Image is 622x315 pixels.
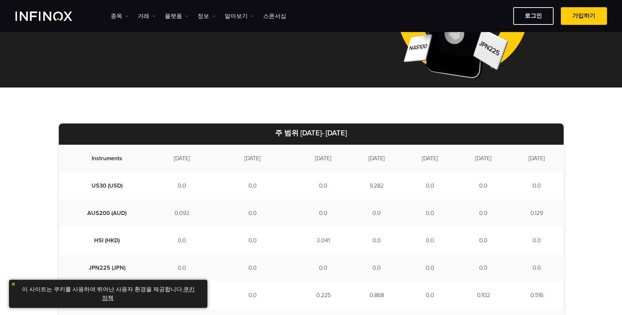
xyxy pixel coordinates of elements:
td: 0.0 [209,172,297,199]
td: 0.129 [510,199,563,227]
a: 종목 [111,12,129,21]
td: 0.0 [209,199,297,227]
td: 0.0 [209,254,297,282]
td: Instruments [59,145,155,172]
td: 0.0 [209,282,297,309]
td: 0.0 [510,172,563,199]
td: [DATE] [350,145,403,172]
td: 0.0 [510,227,563,254]
td: [DATE] [510,145,563,172]
td: 0.225 [296,282,350,309]
td: 0.0 [296,254,350,282]
td: 0.0 [403,282,456,309]
strong: 주 범위 [275,129,299,138]
td: 3.041 [296,227,350,254]
a: 플랫폼 [165,12,189,21]
td: 0.093 [155,199,209,227]
td: 0.0 [456,254,510,282]
td: 0.0 [209,227,297,254]
td: [DATE] [155,145,209,172]
td: 0.0 [456,199,510,227]
a: 스폰서십 [263,12,286,21]
td: 0.0 [155,227,209,254]
td: 0.0 [403,199,456,227]
td: 0.0 [456,172,510,199]
td: 0.868 [350,282,403,309]
a: INFINOX Logo [16,12,89,21]
td: HSI (HKD) [59,227,155,254]
td: JPN225 (JPN) [59,254,155,282]
a: 거래 [138,12,156,21]
td: AUS200 (AUD) [59,199,155,227]
td: 0.0 [296,199,350,227]
td: 0.102 [456,282,510,309]
td: [DATE] [296,145,350,172]
img: yellow close icon [11,282,16,287]
a: 로그인 [513,7,553,25]
td: 0.0 [350,227,403,254]
p: 이 사이트는 쿠키를 사용하여 뛰어난 사용자 환경을 제공합니다. . [13,283,204,304]
td: 0.0 [155,254,209,282]
td: 0.0 [403,227,456,254]
td: 0.0 [296,172,350,199]
td: 0.0 [456,227,510,254]
td: 0.0 [510,254,563,282]
td: 0.0 [403,254,456,282]
td: 9.282 [350,172,403,199]
td: US30 (USD) [59,172,155,199]
td: [DATE] [456,145,510,172]
td: [DATE] [209,145,297,172]
a: 가입하기 [561,7,607,25]
strong: [DATE]- [DATE] [300,129,347,138]
a: 알아보기 [225,12,254,21]
td: 0.0 [155,172,209,199]
td: 0.0 [350,199,403,227]
td: 0.0 [403,172,456,199]
td: 0.0 [350,254,403,282]
a: 정보 [198,12,216,21]
td: 0.516 [510,282,563,309]
td: [DATE] [403,145,456,172]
